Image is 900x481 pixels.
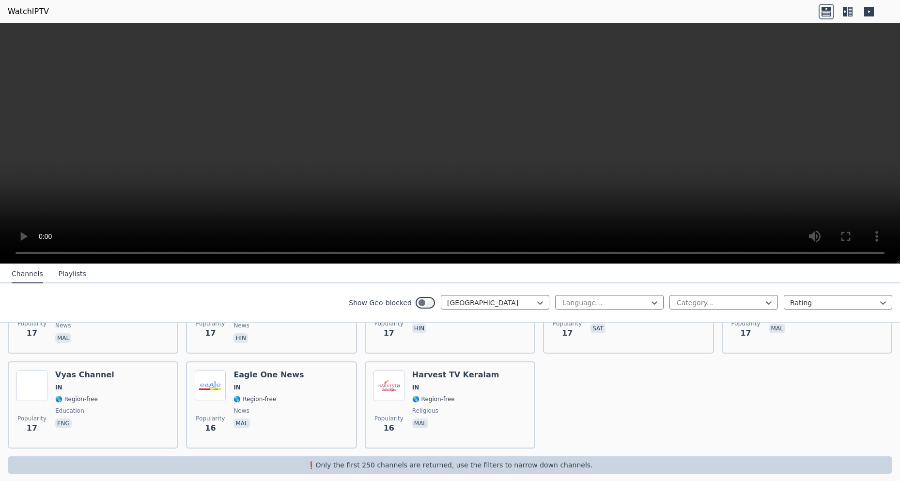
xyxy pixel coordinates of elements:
span: Popularity [374,415,403,422]
span: 17 [740,327,751,339]
img: Harvest TV Keralam [373,370,404,401]
span: news [55,322,71,329]
span: 16 [205,422,216,434]
img: Vyas Channel [16,370,47,401]
span: 17 [27,422,37,434]
span: news [233,407,249,415]
span: news [233,322,249,329]
span: IN [55,384,62,391]
h6: Vyas Channel [55,370,114,380]
span: Popularity [731,320,760,327]
span: 17 [384,327,394,339]
span: IN [412,384,419,391]
span: religious [412,407,438,415]
span: 17 [27,327,37,339]
span: Popularity [196,415,225,422]
span: 16 [384,422,394,434]
span: Popularity [553,320,582,327]
img: Eagle One News [195,370,226,401]
span: 🌎 Region-free [55,395,98,403]
span: education [55,407,84,415]
label: Show Geo-blocked [349,298,412,308]
p: mal [233,419,249,428]
a: WatchIPTV [8,6,49,17]
p: hin [412,324,427,333]
p: mal [55,333,71,343]
p: ❗️Only the first 250 channels are returned, use the filters to narrow down channels. [12,460,888,470]
p: mal [769,324,785,333]
span: 🌎 Region-free [412,395,455,403]
button: Playlists [59,265,86,283]
span: IN [233,384,241,391]
span: Popularity [374,320,403,327]
h6: Eagle One News [233,370,304,380]
button: Channels [12,265,43,283]
h6: Harvest TV Keralam [412,370,499,380]
span: 🌎 Region-free [233,395,276,403]
span: 17 [562,327,573,339]
p: mal [412,419,428,428]
p: eng [55,419,72,428]
span: Popularity [196,320,225,327]
span: 17 [205,327,216,339]
span: Popularity [17,415,47,422]
span: Popularity [17,320,47,327]
p: sat [590,324,605,333]
p: hin [233,333,248,343]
